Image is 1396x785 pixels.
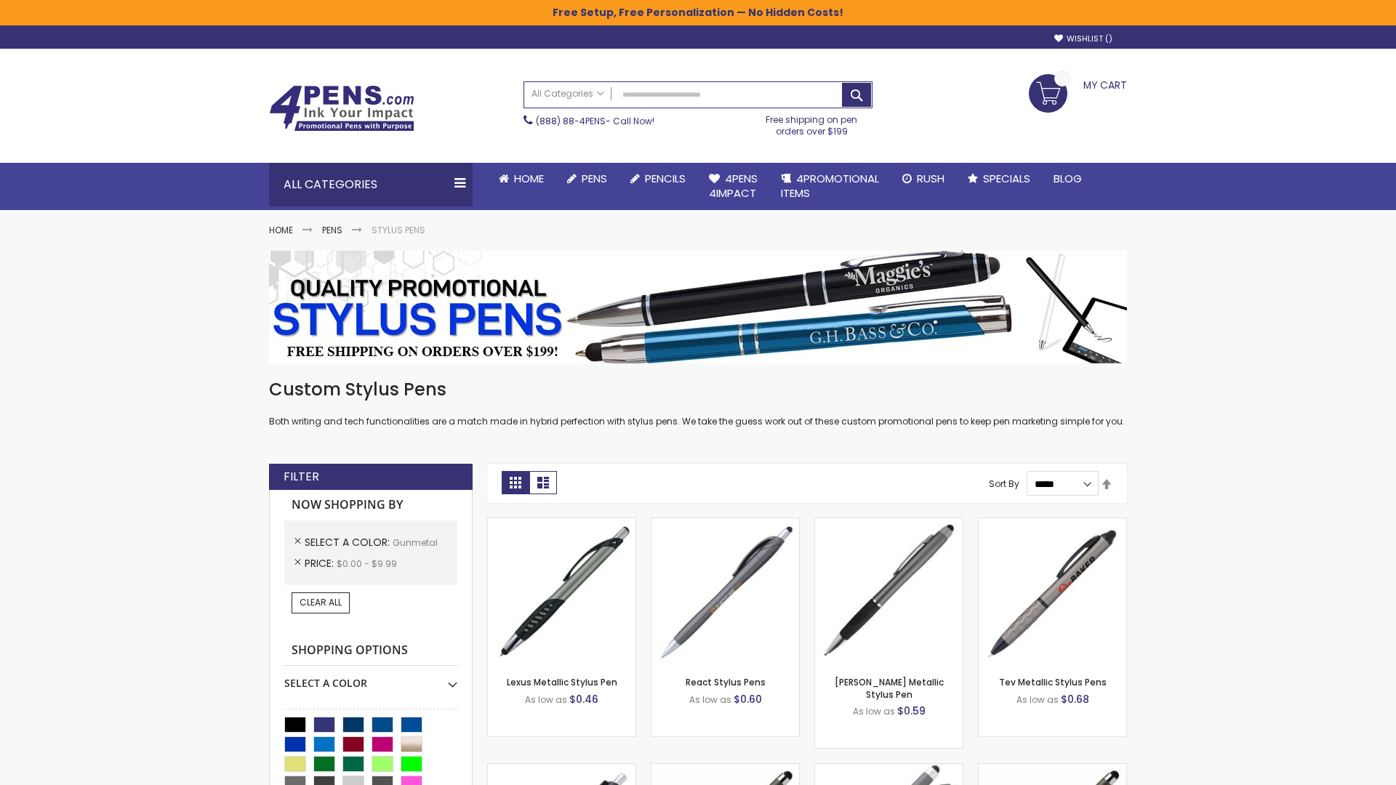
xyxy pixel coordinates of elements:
[507,676,617,688] a: Lexus Metallic Stylus Pen
[269,378,1127,401] h1: Custom Stylus Pens
[531,88,604,100] span: All Categories
[582,171,607,186] span: Pens
[979,518,1126,530] a: Tev Metallic Stylus Pens-Gunmetal
[269,163,473,206] div: All Categories
[979,518,1126,666] img: Tev Metallic Stylus Pens-Gunmetal
[781,171,879,201] span: 4PROMOTIONAL ITEMS
[1016,693,1059,706] span: As low as
[769,163,891,210] a: 4PROMOTIONALITEMS
[1054,33,1112,44] a: Wishlist
[897,704,926,718] span: $0.59
[815,518,963,530] a: Lory Metallic Stylus Pen-Gunmetal
[645,171,686,186] span: Pencils
[651,763,799,776] a: Islander Softy Metallic Gel Pen with Stylus-Gunmetal
[891,163,956,195] a: Rush
[284,469,319,485] strong: Filter
[305,556,337,571] span: Price
[536,115,654,127] span: - Call Now!
[651,518,799,666] img: React Stylus Pens-Gunmetal
[284,635,457,667] strong: Shopping Options
[1042,163,1094,195] a: Blog
[555,163,619,195] a: Pens
[269,224,293,236] a: Home
[284,666,457,691] div: Select A Color
[488,518,635,530] a: Lexus Metallic Stylus Pen-Gunmetal
[815,518,963,666] img: Lory Metallic Stylus Pen-Gunmetal
[502,471,529,494] strong: Grid
[569,692,598,706] span: $0.46
[514,171,544,186] span: Home
[269,251,1127,363] img: Stylus Pens
[269,378,1127,428] div: Both writing and tech functionalities are a match made in hybrid perfection with stylus pens. We ...
[1061,692,1089,706] span: $0.68
[697,163,769,210] a: 4Pens4impact
[300,596,342,608] span: Clear All
[487,163,555,195] a: Home
[709,171,758,201] span: 4Pens 4impact
[917,171,944,186] span: Rush
[815,763,963,776] a: Cali Custom Stylus Gel pen-Gunmetal
[524,82,611,106] a: All Categories
[686,676,766,688] a: React Stylus Pens
[956,163,1042,195] a: Specials
[983,171,1030,186] span: Specials
[999,676,1107,688] a: Tev Metallic Stylus Pens
[488,763,635,776] a: Souvenir® Anthem Stylus Pen-Gunmetal
[1054,171,1082,186] span: Blog
[488,518,635,666] img: Lexus Metallic Stylus Pen-Gunmetal
[835,676,944,700] a: [PERSON_NAME] Metallic Stylus Pen
[393,536,438,549] span: Gunmetal
[525,693,567,706] span: As low as
[853,705,895,717] span: As low as
[269,85,414,132] img: 4Pens Custom Pens and Promotional Products
[751,108,873,137] div: Free shipping on pen orders over $199
[372,224,425,236] strong: Stylus Pens
[979,763,1126,776] a: Islander Softy Metallic Gel Pen with Stylus - ColorJet Imprint-Gunmetal
[322,224,342,236] a: Pens
[734,692,762,706] span: $0.60
[284,490,457,520] strong: Now Shopping by
[292,592,350,613] a: Clear All
[619,163,697,195] a: Pencils
[689,693,731,706] span: As low as
[305,535,393,549] span: Select A Color
[651,518,799,530] a: React Stylus Pens-Gunmetal
[536,115,606,127] a: (888) 88-4PENS
[989,478,1019,490] label: Sort By
[337,557,397,570] span: $0.00 - $9.99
